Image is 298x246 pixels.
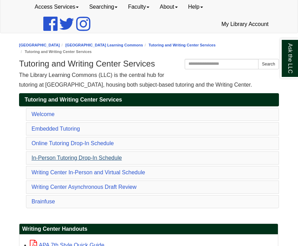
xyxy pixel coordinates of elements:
[19,93,279,106] a: Tutoring and Writing Center Services
[32,184,137,190] a: Writing Center Asynchronous Draft Review
[19,72,252,88] span: The Library Learning Commons (LLC) is the central hub for tutoring at [GEOGRAPHIC_DATA], housing ...
[258,59,279,69] button: Search
[32,140,114,146] a: Online Tutoring Drop-In Schedule
[65,43,143,47] a: [GEOGRAPHIC_DATA] Learning Commons
[32,155,122,161] a: In-Person Tutoring Drop-In Schedule
[216,16,274,33] a: My Library Account
[19,43,60,47] a: [GEOGRAPHIC_DATA]
[32,126,80,132] a: Embedded Tutoring
[19,59,279,69] h1: Tutoring and Writing Center Services
[32,199,55,204] a: Brainfuse
[32,169,145,175] a: Writing Center In-Person and Virtual Schedule
[149,43,216,47] a: Tutoring and Writing Center Services
[19,49,91,55] li: Tutoring and Writing Center Services
[25,97,122,103] span: Tutoring and Writing Center Services
[32,111,54,117] a: Welcome
[19,42,279,55] nav: breadcrumb
[19,224,278,235] h2: Writing Center Handouts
